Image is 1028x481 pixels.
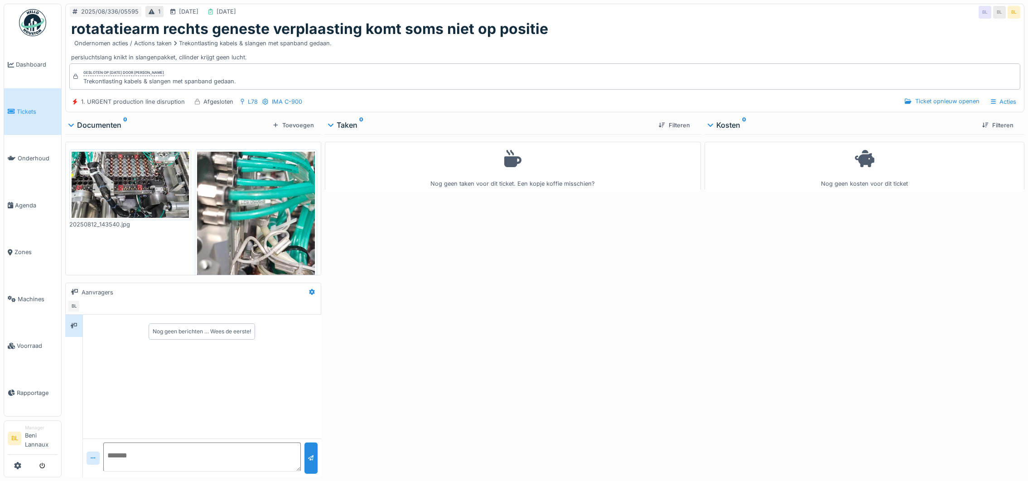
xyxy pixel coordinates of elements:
[74,39,332,48] div: Ondernomen acties / Actions taken Trekontlasting kabels & slangen met spanband gedaan.
[4,276,61,323] a: Machines
[272,97,302,106] div: IMA C-900
[217,7,236,16] div: [DATE]
[8,432,21,445] li: BL
[979,119,1017,131] div: Filteren
[81,7,139,16] div: 2025/08/336/05595
[17,389,58,397] span: Rapportage
[8,424,58,455] a: BL ManagerBeni Lannaux
[710,146,1018,188] div: Nog geen kosten voor dit ticket
[4,88,61,135] a: Tickets
[19,9,46,36] img: Badge_color-CXgf-gQk.svg
[1008,6,1020,19] div: BL
[68,300,80,313] div: BL
[4,322,61,370] a: Voorraad
[328,120,652,130] div: Taken
[83,77,236,86] div: Trekontlasting kabels & slangen met spanband gedaan.
[18,154,58,163] span: Onderhoud
[69,220,191,229] div: 20250812_143540.jpg
[4,182,61,229] a: Agenda
[83,70,164,76] div: Gesloten op [DATE] door [PERSON_NAME]
[123,120,127,130] sup: 0
[15,201,58,210] span: Agenda
[4,229,61,276] a: Zones
[153,327,251,336] div: Nog geen berichten … Wees de eerste!
[179,7,198,16] div: [DATE]
[197,152,314,361] img: hyluxgmexvk70qkn2lq2d2os5k1d
[72,152,189,218] img: d9s7xwzm4czi797ajiv3synzdsz8
[16,60,58,69] span: Dashboard
[708,120,975,130] div: Kosten
[987,95,1020,108] div: Acties
[655,119,694,131] div: Filteren
[993,6,1006,19] div: BL
[25,424,58,452] li: Beni Lannaux
[270,119,317,131] div: Toevoegen
[742,120,746,130] sup: 0
[17,107,58,116] span: Tickets
[359,120,363,130] sup: 0
[248,97,258,106] div: L78
[4,41,61,88] a: Dashboard
[331,146,695,188] div: Nog geen taken voor dit ticket. Een kopje koffie misschien?
[979,6,991,19] div: BL
[81,97,185,106] div: 1. URGENT production line disruption
[158,7,160,16] div: 1
[14,248,58,256] span: Zones
[203,97,233,106] div: Afgesloten
[17,342,58,350] span: Voorraad
[71,38,1018,61] div: persluchtslang knikt in slangenpakket, cilinder krijgt geen lucht.
[82,288,113,297] div: Aanvragers
[4,370,61,417] a: Rapportage
[71,20,548,38] h1: rotatatiearm rechts geneste verplaasting komt soms niet op positie
[901,95,983,107] div: Ticket opnieuw openen
[4,135,61,182] a: Onderhoud
[18,295,58,303] span: Machines
[69,120,270,130] div: Documenten
[25,424,58,431] div: Manager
